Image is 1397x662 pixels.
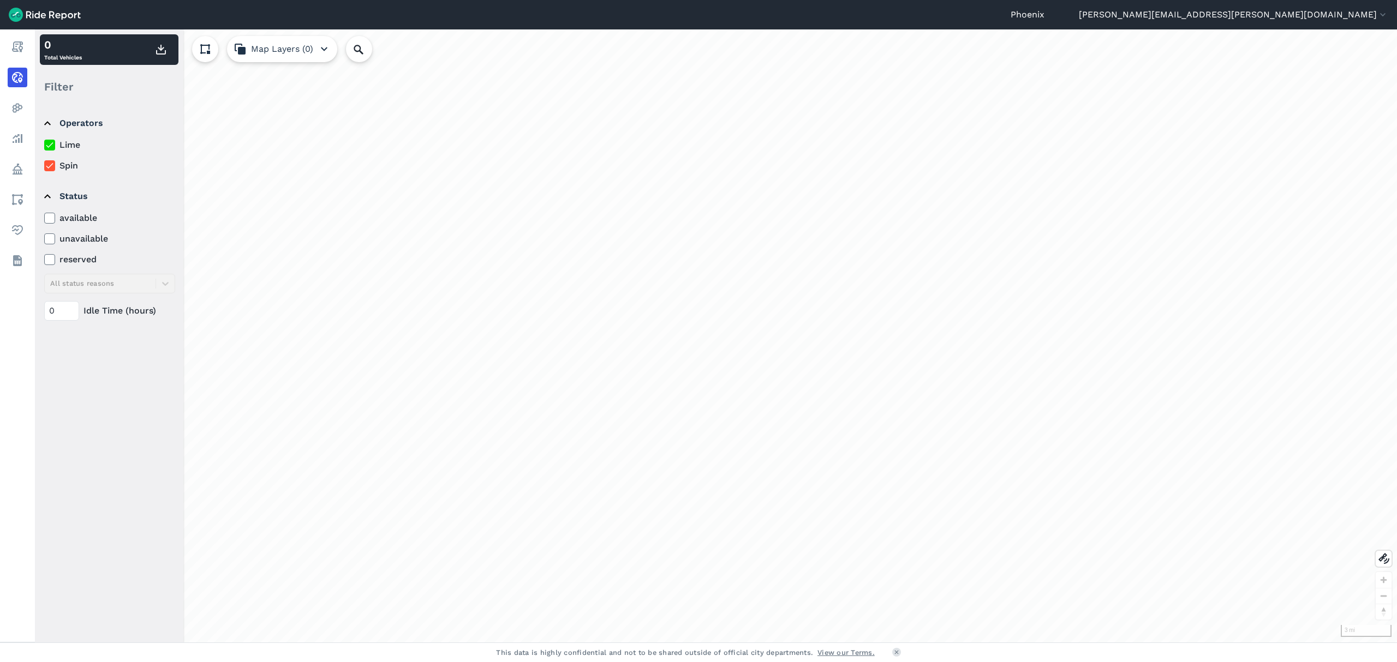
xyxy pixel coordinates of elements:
a: Realtime [8,68,27,87]
label: reserved [44,253,175,266]
a: Datasets [8,251,27,270]
a: Areas [8,190,27,209]
button: [PERSON_NAME][EMAIL_ADDRESS][PERSON_NAME][DOMAIN_NAME] [1079,8,1388,21]
div: Idle Time (hours) [44,301,175,321]
img: Ride Report [9,8,81,22]
label: available [44,212,175,225]
a: Phoenix [1011,8,1044,21]
input: Search Location or Vehicles [346,36,390,62]
a: Health [8,220,27,240]
label: Spin [44,159,175,172]
a: Report [8,37,27,57]
a: Heatmaps [8,98,27,118]
summary: Operators [44,108,174,139]
div: Filter [40,70,178,104]
div: Total Vehicles [44,37,82,63]
button: Map Layers (0) [227,36,337,62]
div: loading [35,29,1397,642]
a: Policy [8,159,27,179]
label: Lime [44,139,175,152]
label: unavailable [44,232,175,245]
a: View our Terms. [817,647,875,658]
div: 0 [44,37,82,53]
summary: Status [44,181,174,212]
a: Analyze [8,129,27,148]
